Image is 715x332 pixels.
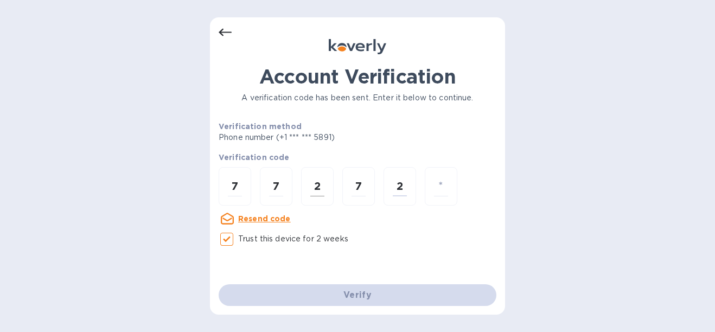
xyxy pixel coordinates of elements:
p: Verification code [219,152,496,163]
p: Trust this device for 2 weeks [238,233,348,245]
p: A verification code has been sent. Enter it below to continue. [219,92,496,104]
h1: Account Verification [219,65,496,88]
p: Phone number (+1 *** *** 5891) [219,132,418,143]
b: Verification method [219,122,302,131]
u: Resend code [238,214,291,223]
